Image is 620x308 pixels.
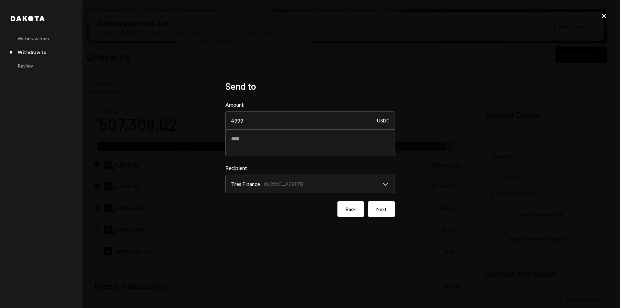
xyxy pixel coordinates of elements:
[377,111,390,130] div: USDC
[18,63,33,69] div: Review
[225,164,395,172] label: Recipient
[225,111,395,130] input: Enter amount
[264,180,303,188] div: 0x39cC...A28f7B
[225,80,395,93] h2: Send to
[337,201,364,217] button: Back
[225,101,395,109] label: Amount
[368,201,395,217] button: Next
[18,36,49,41] div: Withdraw from
[225,175,395,193] button: Recipient
[18,49,47,55] div: Withdraw to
